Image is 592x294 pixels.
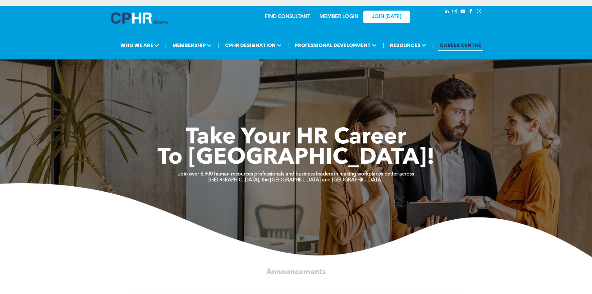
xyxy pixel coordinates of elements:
span: RESOURCES [388,40,428,51]
span: Take Your HR Career [186,127,406,149]
img: A blue and white logo for cp alberta [111,12,168,24]
span: WHO WE ARE [118,40,161,51]
li: | [432,39,434,52]
span: JOIN [DATE] [372,14,401,20]
a: youtube [460,8,466,16]
li: | [383,39,384,52]
strong: [GEOGRAPHIC_DATA], the [GEOGRAPHIC_DATA] and [GEOGRAPHIC_DATA]. [209,178,384,183]
span: PROFESSIONAL DEVELOPMENT [293,40,379,51]
span: CPHR DESIGNATION [223,40,283,51]
strong: Join over 6,900 human resources professionals and business leaders in making workplaces better ac... [178,172,414,177]
li: | [287,39,289,52]
a: JOIN [DATE] [363,11,410,23]
a: CAREER CENTRE [438,40,483,51]
span: MEMBERSHIP [171,40,213,51]
li: | [165,39,167,52]
li: | [218,39,219,52]
a: MEMBER LOGIN [319,14,358,19]
span: Announcements [266,268,326,276]
a: Social network [476,8,483,16]
a: instagram [452,8,458,16]
a: linkedin [443,8,450,16]
a: FIND CONSULTANT [265,14,310,19]
span: To [GEOGRAPHIC_DATA]! [158,147,435,169]
a: facebook [468,8,475,16]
